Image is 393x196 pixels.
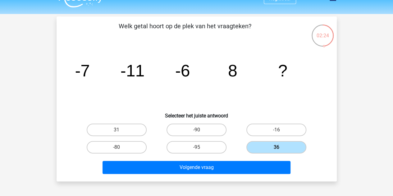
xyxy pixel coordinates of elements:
label: -95 [167,141,226,153]
label: -80 [87,141,147,153]
button: Volgende vraag [103,161,290,174]
tspan: 8 [228,61,237,80]
h6: Selecteer het juiste antwoord [66,108,327,119]
tspan: ? [278,61,287,80]
tspan: -11 [120,61,144,80]
label: 36 [246,141,306,153]
p: Welk getal hoort op de plek van het vraagteken? [66,21,304,40]
label: -90 [167,124,226,136]
label: 31 [87,124,147,136]
div: 02:24 [311,24,334,39]
label: -16 [246,124,306,136]
tspan: -7 [75,61,90,80]
tspan: -6 [175,61,190,80]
